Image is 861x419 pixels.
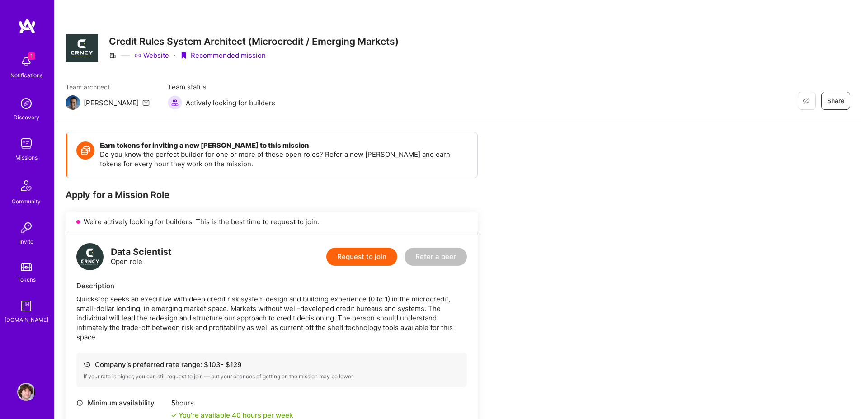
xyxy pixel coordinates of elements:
[111,247,172,266] div: Open role
[15,153,38,162] div: Missions
[168,95,182,110] img: Actively looking for builders
[827,96,844,105] span: Share
[66,212,478,232] div: We’re actively looking for builders. This is the best time to request to join.
[180,52,187,59] i: icon PurpleRibbon
[84,373,460,380] div: If your rate is higher, you can still request to join — but your chances of getting on the missio...
[76,398,167,408] div: Minimum availability
[174,51,175,60] div: ·
[84,98,139,108] div: [PERSON_NAME]
[109,36,399,47] h3: Credit Rules System Architect (Microcredit / Emerging Markets)
[180,51,266,60] div: Recommended mission
[66,95,80,110] img: Team Architect
[405,248,467,266] button: Refer a peer
[5,315,48,325] div: [DOMAIN_NAME]
[18,18,36,34] img: logo
[12,197,41,206] div: Community
[28,52,35,60] span: 1
[17,219,35,237] img: Invite
[17,383,35,401] img: User Avatar
[17,94,35,113] img: discovery
[326,248,397,266] button: Request to join
[111,247,172,257] div: Data Scientist
[76,243,104,270] img: logo
[142,99,150,106] i: icon Mail
[15,383,38,401] a: User Avatar
[84,361,90,368] i: icon Cash
[109,52,116,59] i: icon CompanyGray
[66,82,150,92] span: Team architect
[66,34,98,61] img: Company Logo
[803,97,810,104] i: icon EyeClosed
[76,141,94,160] img: Token icon
[14,113,39,122] div: Discovery
[21,263,32,271] img: tokens
[100,150,468,169] p: Do you know the perfect builder for one or more of these open roles? Refer a new [PERSON_NAME] an...
[186,98,275,108] span: Actively looking for builders
[168,82,275,92] span: Team status
[171,413,177,418] i: icon Check
[15,175,37,197] img: Community
[17,52,35,71] img: bell
[171,398,293,408] div: 5 hours
[17,297,35,315] img: guide book
[19,237,33,246] div: Invite
[84,360,460,369] div: Company’s preferred rate range: $ 103 - $ 129
[76,281,467,291] div: Description
[66,189,478,201] div: Apply for a Mission Role
[821,92,850,110] button: Share
[17,135,35,153] img: teamwork
[17,275,36,284] div: Tokens
[10,71,42,80] div: Notifications
[100,141,468,150] h4: Earn tokens for inviting a new [PERSON_NAME] to this mission
[134,51,169,60] a: Website
[76,400,83,406] i: icon Clock
[76,294,467,342] div: Quickstop seeks an executive with deep credit risk system design and building experience (0 to 1)...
